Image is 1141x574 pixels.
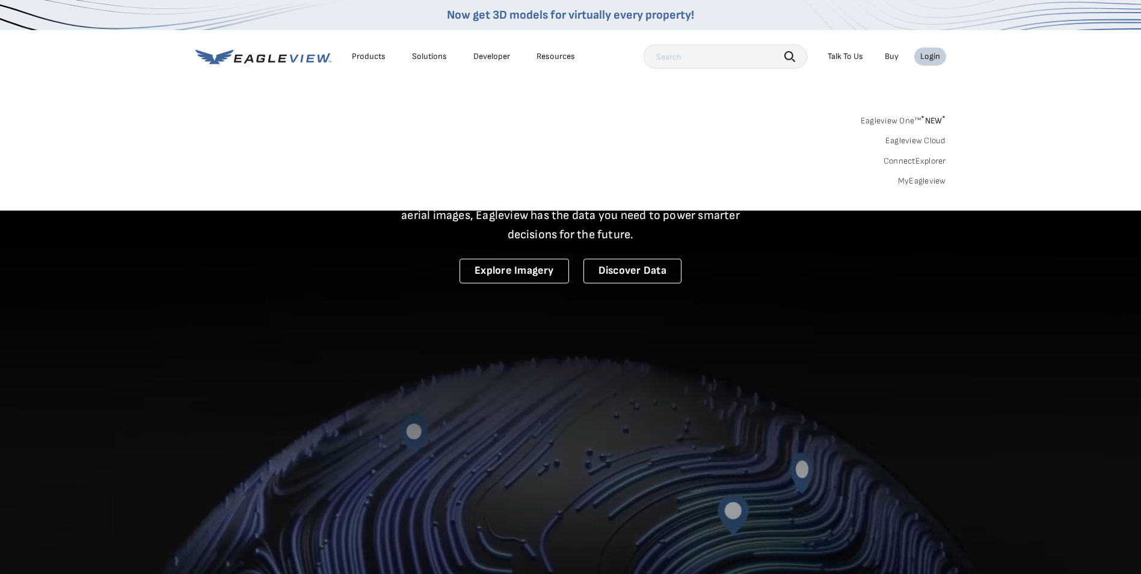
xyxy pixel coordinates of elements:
[583,259,681,283] a: Discover Data
[885,51,899,62] a: Buy
[885,135,946,146] a: Eagleview Cloud
[861,112,946,126] a: Eagleview One™*NEW*
[387,187,755,244] p: A new era starts here. Built on more than 3.5 billion high-resolution aerial images, Eagleview ha...
[412,51,447,62] div: Solutions
[644,45,807,69] input: Search
[352,51,386,62] div: Products
[460,259,569,283] a: Explore Imagery
[473,51,510,62] a: Developer
[828,51,863,62] div: Talk To Us
[920,51,940,62] div: Login
[884,156,946,167] a: ConnectExplorer
[898,176,946,187] a: MyEagleview
[447,8,694,22] a: Now get 3D models for virtually every property!
[921,116,946,126] span: NEW
[537,51,575,62] div: Resources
